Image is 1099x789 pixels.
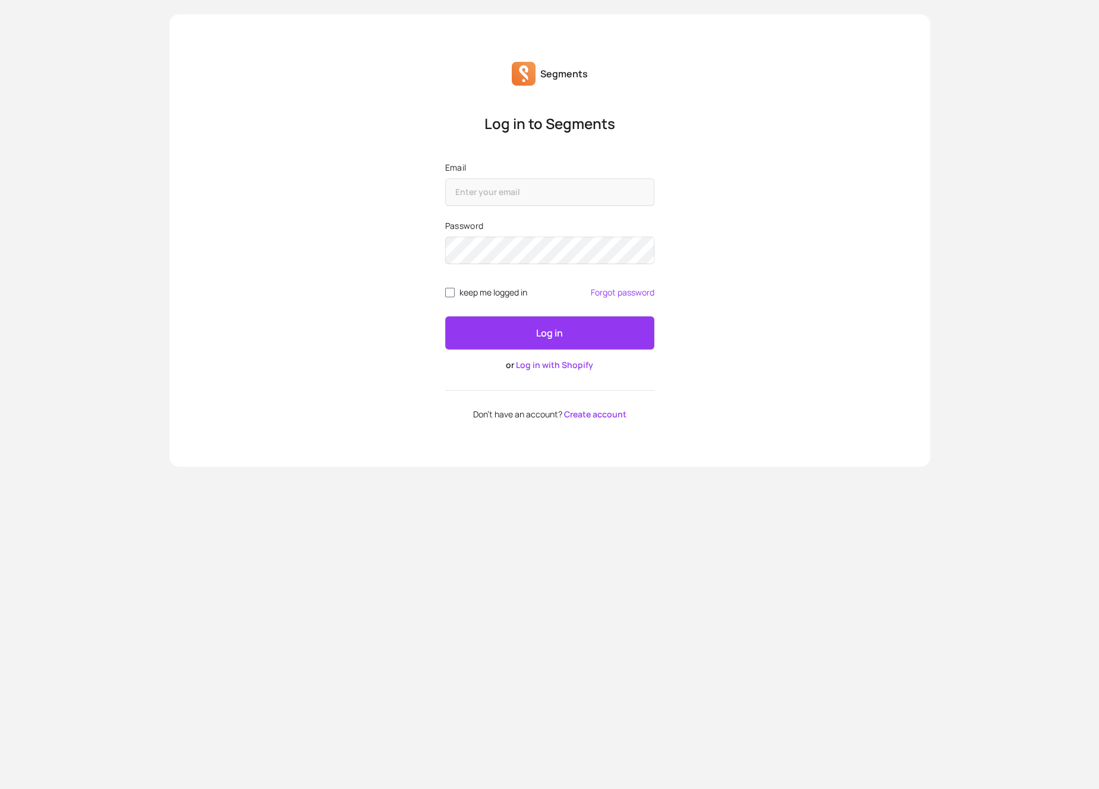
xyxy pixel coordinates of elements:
p: Don't have an account? [445,410,654,419]
input: Password [445,237,654,264]
input: Email [445,178,654,206]
label: Email [445,162,654,174]
input: remember me [445,288,455,297]
p: Log in [536,326,563,340]
p: or [445,359,654,371]
p: Log in to Segments [445,114,654,133]
button: Log in [445,316,654,350]
a: Log in with Shopify [516,359,593,370]
span: keep me logged in [459,288,527,297]
label: Password [445,220,654,232]
a: Create account [564,408,626,420]
a: Forgot password [591,288,654,297]
p: Segments [540,67,588,81]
